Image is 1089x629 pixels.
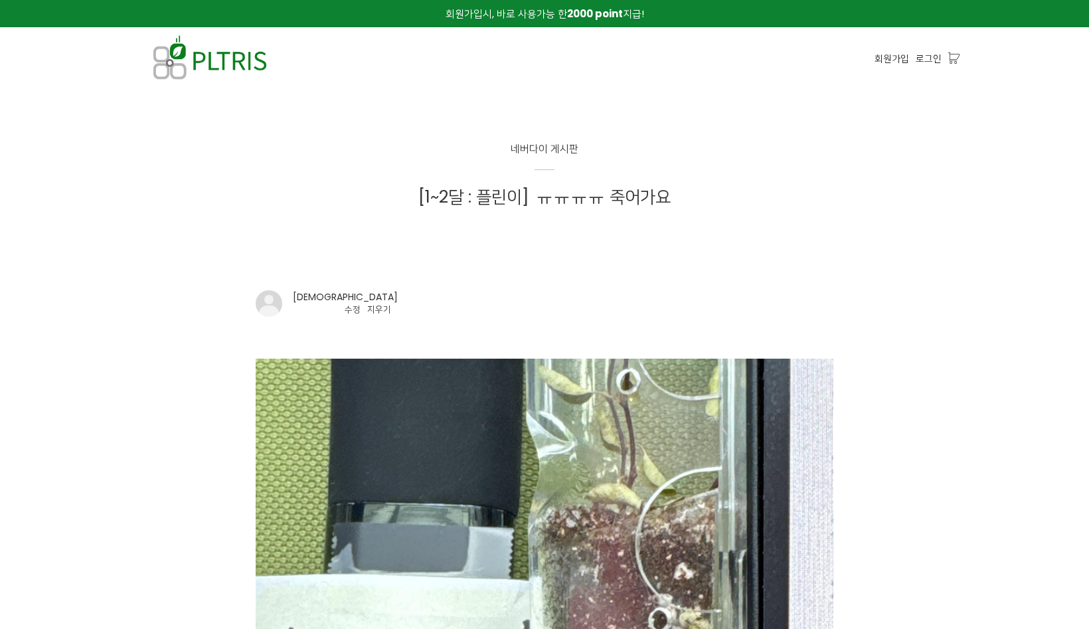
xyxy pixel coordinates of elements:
[246,183,843,211] h1: ㅠㅠㅠㅠ 죽어가요
[875,51,909,66] a: 회원가입
[418,185,536,209] a: [1~2달 : 플린이]
[293,290,398,304] div: [DEMOGRAPHIC_DATA]
[916,51,942,66] a: 로그인
[367,303,391,315] a: 지우기
[567,7,623,21] strong: 2000 point
[511,141,578,170] a: 네버다이 게시판
[345,303,361,315] a: 수정
[446,7,644,21] span: 회원가입시, 바로 사용가능 한 지급!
